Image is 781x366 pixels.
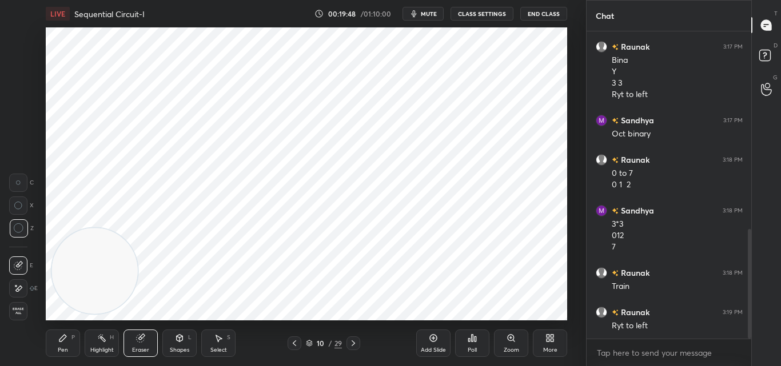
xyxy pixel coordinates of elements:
[612,242,743,253] div: 7
[596,41,607,53] img: default.png
[612,208,619,214] img: no-rating-badge.077c3623.svg
[612,44,619,50] img: no-rating-badge.077c3623.svg
[723,43,743,50] div: 3:17 PM
[10,307,27,315] span: Erase all
[9,279,38,297] div: E
[596,154,607,166] img: default.png
[619,154,649,166] h6: Raunak
[596,267,607,279] img: default.png
[619,41,649,53] h6: Raunak
[612,55,743,66] div: Bina
[504,347,519,353] div: Zoom
[90,347,114,353] div: Highlight
[74,9,145,19] h4: Sequential Circuit-I
[9,219,34,238] div: Z
[612,320,743,332] div: Ryt to left
[210,347,227,353] div: Select
[334,338,342,348] div: 29
[58,347,68,353] div: Pen
[188,335,192,340] div: L
[612,168,743,179] div: 0 to 7
[612,230,743,242] div: 012
[612,270,619,276] img: no-rating-badge.077c3623.svg
[315,340,326,347] div: 10
[543,347,557,353] div: More
[773,73,778,82] p: G
[723,156,743,163] div: 3:18 PM
[46,7,70,21] div: LIVE
[403,7,444,21] button: mute
[612,66,743,78] div: Y
[520,7,567,21] button: End Class
[612,78,743,89] div: 3 3
[170,347,189,353] div: Shapes
[612,309,619,316] img: no-rating-badge.077c3623.svg
[723,270,743,276] div: 3:18 PM
[132,347,149,353] div: Eraser
[468,347,477,353] div: Poll
[619,306,649,318] h6: Raunak
[227,335,230,340] div: S
[9,174,34,192] div: C
[774,9,778,18] p: T
[596,307,607,318] img: default.png
[451,7,513,21] button: CLASS SETTINGS
[587,31,752,339] div: grid
[723,117,743,124] div: 3:17 PM
[612,157,619,163] img: no-rating-badge.077c3623.svg
[612,118,619,124] img: no-rating-badge.077c3623.svg
[619,267,649,279] h6: Raunak
[587,1,623,31] p: Chat
[9,196,34,215] div: X
[619,204,654,216] h6: Sandhya
[421,10,437,18] span: mute
[596,205,607,216] img: 2366fecd23a94ae1b556d85080cf2dec.jpg
[612,179,743,191] div: 0 1 2
[421,347,446,353] div: Add Slide
[110,335,114,340] div: H
[612,89,743,100] div: Ryt to left
[596,115,607,126] img: 2366fecd23a94ae1b556d85080cf2dec.jpg
[723,309,743,316] div: 3:19 PM
[774,41,778,50] p: D
[612,281,743,292] div: Train
[71,335,75,340] div: P
[723,207,743,214] div: 3:18 PM
[619,114,654,126] h6: Sandhya
[9,256,33,275] div: E
[612,128,743,140] div: Oct binary
[329,340,332,347] div: /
